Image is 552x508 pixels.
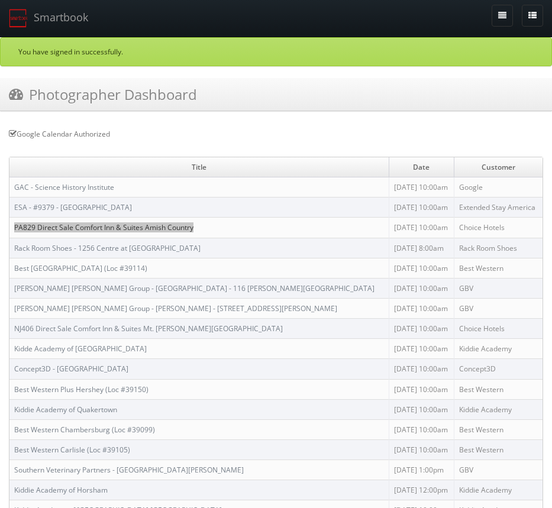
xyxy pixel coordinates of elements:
[389,399,454,419] td: [DATE] 10:00am
[14,182,114,192] a: GAC - Science History Institute
[454,379,543,399] td: Best Western
[389,278,454,298] td: [DATE] 10:00am
[454,419,543,439] td: Best Western
[14,202,132,212] a: ESA - #9379 - [GEOGRAPHIC_DATA]
[454,460,543,480] td: GBV
[9,129,543,139] div: Google Calendar Authorized
[389,419,454,439] td: [DATE] 10:00am
[9,84,197,105] h3: Photographer Dashboard
[454,238,543,258] td: Rack Room Shoes
[14,425,155,435] a: Best Western Chambersburg (Loc #39099)
[454,177,543,198] td: Google
[454,439,543,460] td: Best Western
[389,460,454,480] td: [DATE] 1:00pm
[14,344,147,354] a: Kidde Academy of [GEOGRAPHIC_DATA]
[454,278,543,298] td: GBV
[454,399,543,419] td: Kiddie Academy
[14,243,201,253] a: Rack Room Shoes - 1256 Centre at [GEOGRAPHIC_DATA]
[454,258,543,278] td: Best Western
[454,157,543,177] td: Customer
[454,339,543,359] td: Kiddie Academy
[389,480,454,500] td: [DATE] 12:00pm
[389,319,454,339] td: [DATE] 10:00am
[389,218,454,238] td: [DATE] 10:00am
[14,283,375,293] a: [PERSON_NAME] [PERSON_NAME] Group - [GEOGRAPHIC_DATA] - 116 [PERSON_NAME][GEOGRAPHIC_DATA]
[454,359,543,379] td: Concept3D
[14,222,193,232] a: PA829 Direct Sale Comfort Inn & Suites Amish Country
[14,384,149,394] a: Best Western Plus Hershey (Loc #39150)
[389,177,454,198] td: [DATE] 10:00am
[18,47,534,57] p: You have signed in successfully.
[389,379,454,399] td: [DATE] 10:00am
[389,439,454,460] td: [DATE] 10:00am
[14,364,128,374] a: Concept3D - [GEOGRAPHIC_DATA]
[14,263,147,273] a: Best [GEOGRAPHIC_DATA] (Loc #39114)
[454,480,543,500] td: Kiddie Academy
[14,405,117,415] a: Kiddie Academy of Quakertown
[389,298,454,318] td: [DATE] 10:00am
[14,323,283,334] a: NJ406 Direct Sale Comfort Inn & Suites Mt. [PERSON_NAME][GEOGRAPHIC_DATA]
[14,485,108,495] a: Kiddie Academy of Horsham
[389,157,454,177] td: Date
[389,238,454,258] td: [DATE] 8:00am
[454,298,543,318] td: GBV
[389,198,454,218] td: [DATE] 10:00am
[389,359,454,379] td: [DATE] 10:00am
[9,9,28,28] img: smartbook-logo.png
[389,339,454,359] td: [DATE] 10:00am
[14,303,337,313] a: [PERSON_NAME] [PERSON_NAME] Group - [PERSON_NAME] - [STREET_ADDRESS][PERSON_NAME]
[14,465,244,475] a: Southern Veterinary Partners - [GEOGRAPHIC_DATA][PERSON_NAME]
[14,445,130,455] a: Best Western Carlisle (Loc #39105)
[454,198,543,218] td: Extended Stay America
[9,157,389,177] td: Title
[389,258,454,278] td: [DATE] 10:00am
[454,319,543,339] td: Choice Hotels
[454,218,543,238] td: Choice Hotels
